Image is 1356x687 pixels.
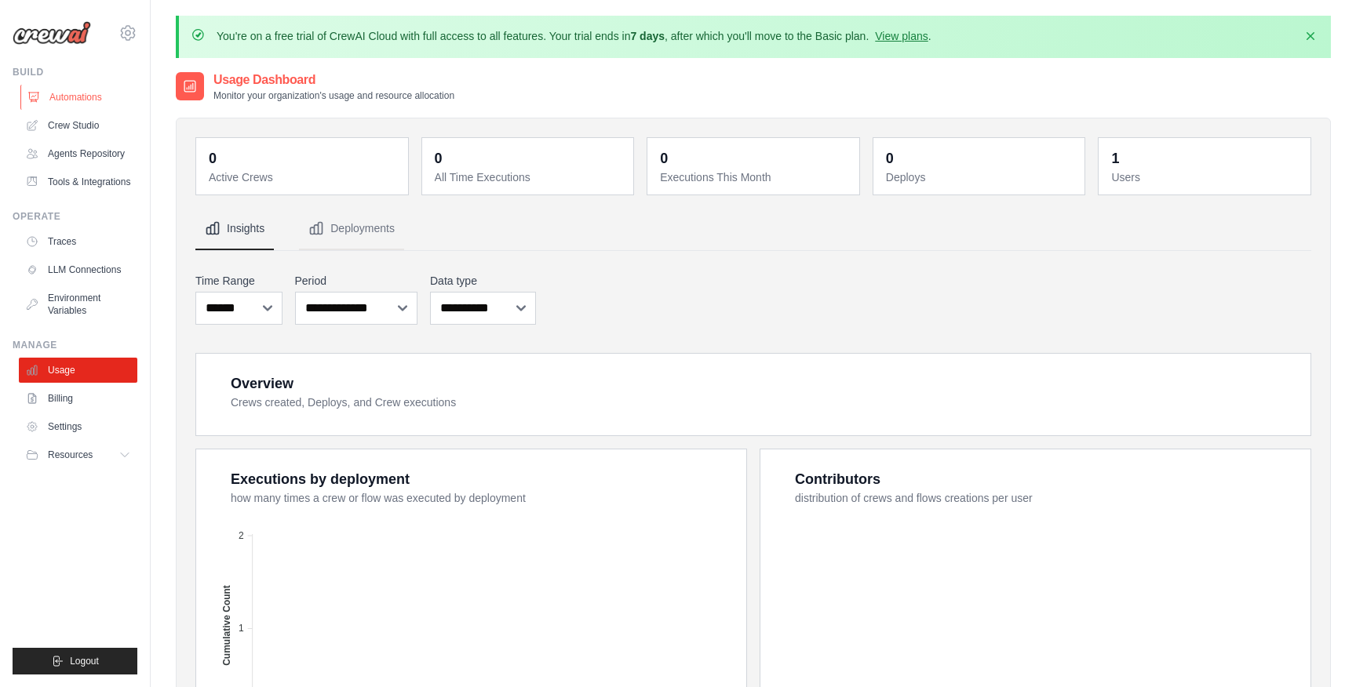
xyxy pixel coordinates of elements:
[70,655,99,667] span: Logout
[217,28,931,44] p: You're on a free trial of CrewAI Cloud with full access to all features. Your trial ends in , aft...
[295,273,418,289] label: Period
[209,147,217,169] div: 0
[19,229,137,254] a: Traces
[19,285,137,323] a: Environment Variables
[886,147,894,169] div: 0
[660,169,850,185] dt: Executions This Month
[221,585,232,666] text: Cumulative Count
[19,414,137,439] a: Settings
[231,468,410,490] div: Executions by deployment
[231,394,1292,410] dt: Crews created, Deploys, and Crew executions
[231,373,293,394] div: Overview
[1111,169,1301,185] dt: Users
[299,208,404,250] button: Deployments
[195,273,282,289] label: Time Range
[886,169,1076,185] dt: Deploys
[630,30,665,42] strong: 7 days
[430,273,536,289] label: Data type
[13,210,137,223] div: Operate
[435,169,625,185] dt: All Time Executions
[13,648,137,674] button: Logout
[660,147,668,169] div: 0
[20,85,139,110] a: Automations
[795,490,1292,506] dt: distribution of crews and flows creations per user
[13,339,137,351] div: Manage
[195,208,1311,250] nav: Tabs
[19,358,137,383] a: Usage
[13,66,137,78] div: Build
[19,141,137,166] a: Agents Repository
[435,147,443,169] div: 0
[239,623,244,634] tspan: 1
[19,113,137,138] a: Crew Studio
[875,30,928,42] a: View plans
[19,257,137,282] a: LLM Connections
[19,169,137,194] a: Tools & Integrations
[13,21,91,45] img: Logo
[795,468,880,490] div: Contributors
[195,208,274,250] button: Insights
[231,490,727,506] dt: how many times a crew or flow was executed by deployment
[213,89,454,102] p: Monitor your organization's usage and resource allocation
[1111,147,1119,169] div: 1
[19,386,137,411] a: Billing
[239,530,244,541] tspan: 2
[213,71,454,89] h2: Usage Dashboard
[19,442,137,467] button: Resources
[48,449,93,461] span: Resources
[209,169,399,185] dt: Active Crews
